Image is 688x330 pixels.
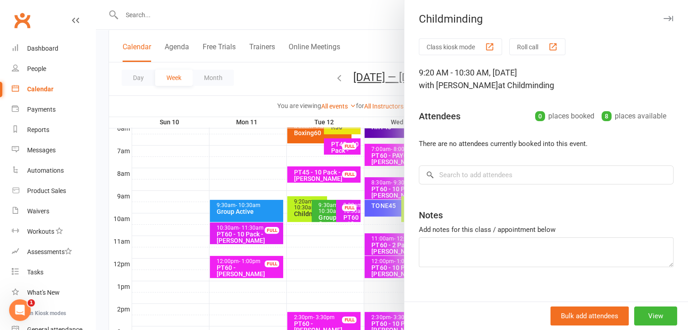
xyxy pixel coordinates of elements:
[27,289,60,296] div: What's New
[12,38,95,59] a: Dashboard
[419,165,674,184] input: Search to add attendees
[27,269,43,276] div: Tasks
[12,181,95,201] a: Product Sales
[12,79,95,99] a: Calendar
[11,9,33,32] a: Clubworx
[535,110,594,123] div: places booked
[27,126,49,133] div: Reports
[27,187,66,194] div: Product Sales
[602,111,612,121] div: 8
[419,209,443,222] div: Notes
[404,13,688,25] div: Childminding
[27,45,58,52] div: Dashboard
[27,65,46,72] div: People
[28,299,35,306] span: 1
[12,283,95,303] a: What's New
[419,66,674,92] div: 9:20 AM - 10:30 AM, [DATE]
[12,222,95,242] a: Workouts
[27,248,72,255] div: Assessments
[602,110,666,123] div: places available
[535,111,545,121] div: 0
[9,299,31,321] iframe: Intercom live chat
[12,242,95,262] a: Assessments
[12,140,95,160] a: Messages
[634,306,677,325] button: View
[509,38,565,55] button: Roll call
[12,59,95,79] a: People
[498,80,554,90] span: at Childminding
[419,38,502,55] button: Class kiosk mode
[12,120,95,140] a: Reports
[27,228,54,235] div: Workouts
[12,160,95,181] a: Automations
[27,106,56,113] div: Payments
[27,146,56,154] div: Messages
[12,262,95,283] a: Tasks
[12,99,95,120] a: Payments
[12,201,95,222] a: Waivers
[419,80,498,90] span: with [PERSON_NAME]
[27,167,64,174] div: Automations
[27,207,49,215] div: Waivers
[27,85,53,93] div: Calendar
[419,224,674,235] div: Add notes for this class / appointment below
[419,138,674,149] li: There are no attendees currently booked into this event.
[550,306,629,325] button: Bulk add attendees
[419,110,460,123] div: Attendees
